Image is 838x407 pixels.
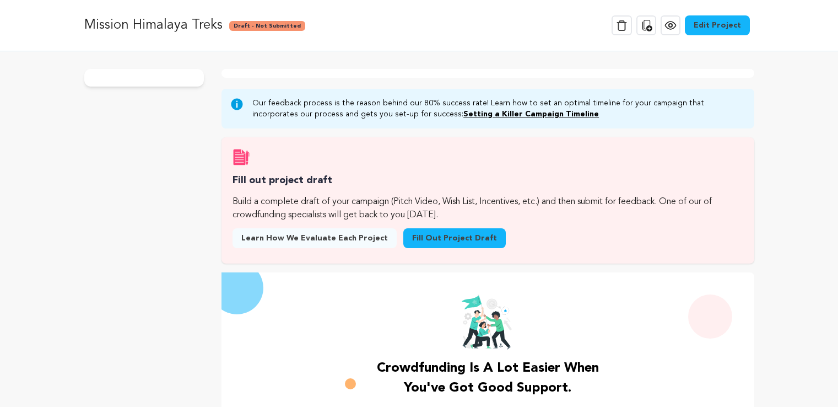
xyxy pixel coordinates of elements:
[241,233,388,244] span: Learn how we evaluate each project
[403,228,506,248] a: Fill out project draft
[463,110,599,118] a: Setting a Killer Campaign Timeline
[84,15,223,35] p: Mission Himalaya Treks
[685,15,750,35] a: Edit Project
[366,358,610,398] p: Crowdfunding is a lot easier when you've got good support.
[229,21,305,31] span: Draft - Not Submitted
[461,294,514,350] img: team goal image
[252,98,745,120] p: Our feedback process is the reason behind our 80% success rate! Learn how to set an optimal timel...
[233,228,397,248] a: Learn how we evaluate each project
[233,195,743,222] p: Build a complete draft of your campaign (Pitch Video, Wish List, Incentives, etc.) and then submi...
[233,173,743,189] h3: Fill out project draft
